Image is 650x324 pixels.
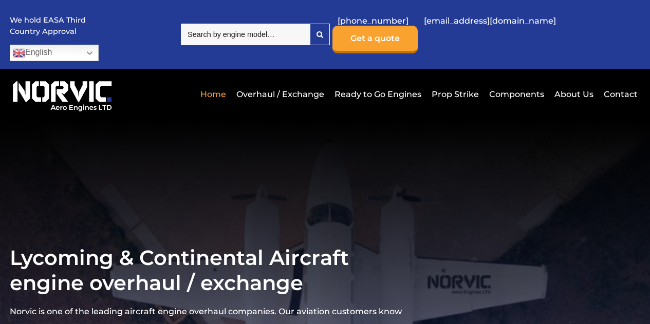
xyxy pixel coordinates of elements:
p: We hold EASA Third Country Approval [10,15,87,37]
a: [EMAIL_ADDRESS][DOMAIN_NAME] [419,8,561,33]
img: Norvic Aero Engines logo [10,77,115,112]
a: Overhaul / Exchange [234,82,327,107]
a: Get a quote [332,26,418,53]
a: Prop Strike [429,82,481,107]
a: Contact [601,82,638,107]
a: English [10,45,99,61]
img: en [13,47,25,59]
a: Ready to Go Engines [332,82,424,107]
a: About Us [552,82,596,107]
a: [PHONE_NUMBER] [332,8,414,33]
a: Home [198,82,229,107]
a: Components [487,82,547,107]
input: Search by engine model… [181,24,310,45]
h1: Lycoming & Continental Aircraft engine overhaul / exchange [10,245,420,295]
